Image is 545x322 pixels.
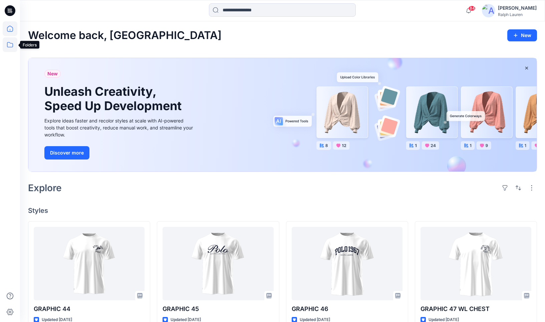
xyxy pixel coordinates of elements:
span: 84 [468,6,476,11]
a: GRAPHIC 44 [34,227,145,300]
a: GRAPHIC 45 [163,227,273,300]
button: New [507,29,537,41]
a: Discover more [44,146,195,159]
span: New [47,70,58,78]
p: GRAPHIC 44 [34,304,145,314]
a: GRAPHIC 46 [292,227,402,300]
h2: Welcome back, [GEOGRAPHIC_DATA] [28,29,222,42]
h2: Explore [28,183,62,193]
p: GRAPHIC 46 [292,304,402,314]
p: GRAPHIC 47 WL CHEST [421,304,531,314]
h4: Styles [28,207,537,215]
div: [PERSON_NAME] [498,4,537,12]
h1: Unleash Creativity, Speed Up Development [44,84,185,113]
p: GRAPHIC 45 [163,304,273,314]
div: Ralph Lauren [498,12,537,17]
img: avatar [482,4,495,17]
div: Explore ideas faster and recolor styles at scale with AI-powered tools that boost creativity, red... [44,117,195,138]
a: GRAPHIC 47 WL CHEST [421,227,531,300]
button: Discover more [44,146,89,159]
